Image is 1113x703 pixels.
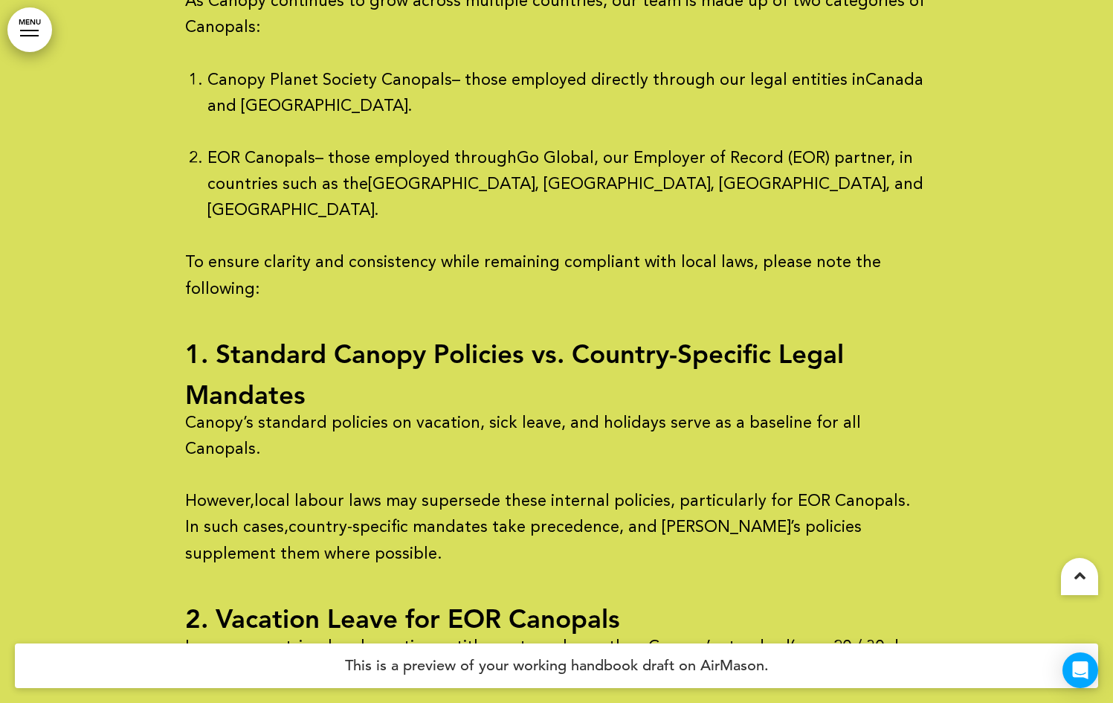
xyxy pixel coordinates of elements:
[185,635,929,687] p: In some countries, legal vacation entitlements are (e.g., 20 / 30 days annually, depending on the...
[207,72,452,89] b: Canopy Planet Society Canopals
[254,493,671,510] b: local labour laws may supersede these internal policies
[563,639,790,655] b: lower than Canopy’s standard
[288,519,619,536] b: country-specific mandates take precedence
[7,7,52,52] a: MENU
[207,150,315,167] b: EOR Canopals
[185,411,929,463] p: Canopy’s standard policies on vacation, sick leave, and holidays serve as a baseline for all Cano...
[207,146,929,225] li: – those employed through , our Employer of Record (EOR) partner, in countries such as the .
[207,72,923,115] b: Canada and [GEOGRAPHIC_DATA].
[185,603,620,635] span: 2. Vacation Leave for EOR Canopals
[517,150,594,167] b: Go Global
[185,338,844,411] span: 1. Standard Canopy Policies vs. Country-Specific Legal Mandates
[207,176,923,219] b: [GEOGRAPHIC_DATA], [GEOGRAPHIC_DATA], [GEOGRAPHIC_DATA], and [GEOGRAPHIC_DATA]
[1062,652,1098,688] div: Open Intercom Messenger
[207,68,929,120] li: – those employed directly through our legal entities in
[15,643,1098,688] h4: This is a preview of your working handbook draft on AirMason.
[185,250,929,302] p: To ensure clarity and consistency while remaining compliant with local laws, please note the foll...
[185,489,929,568] p: However, , particularly for EOR Canopals. In such cases, , and [PERSON_NAME]’s policies supplemen...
